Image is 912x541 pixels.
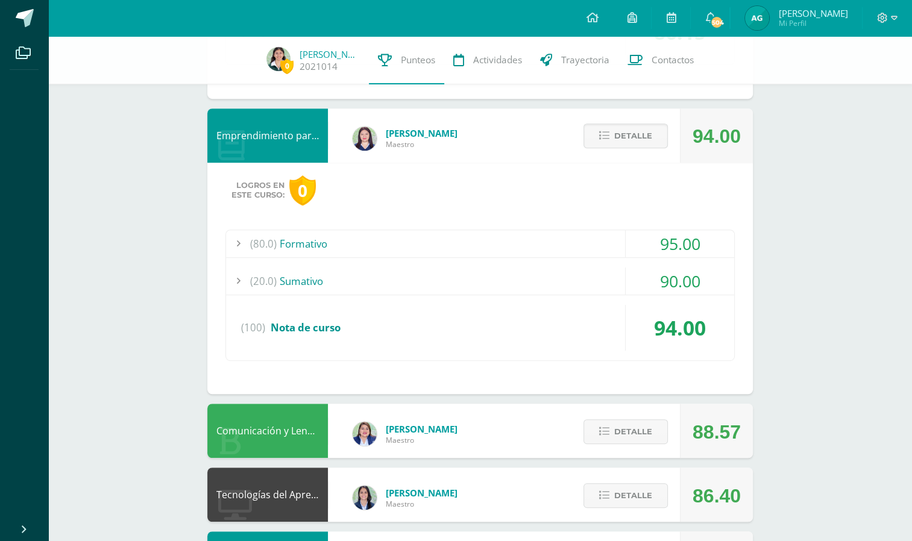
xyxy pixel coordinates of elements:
[614,484,652,507] span: Detalle
[353,486,377,510] img: 7489ccb779e23ff9f2c3e89c21f82ed0.png
[778,7,848,19] span: [PERSON_NAME]
[280,58,294,73] span: 0
[614,125,652,147] span: Detalle
[300,48,360,60] a: [PERSON_NAME]
[710,16,723,29] span: 504
[693,469,741,523] div: 86.40
[401,54,435,66] span: Punteos
[300,60,338,73] a: 2021014
[583,483,668,508] button: Detalle
[386,139,458,149] span: Maestro
[369,36,444,84] a: Punteos
[531,36,618,84] a: Trayectoria
[289,175,316,206] div: 0
[250,267,277,295] span: (20.0)
[386,435,458,445] span: Maestro
[241,305,265,351] span: (100)
[353,422,377,446] img: 97caf0f34450839a27c93473503a1ec1.png
[652,54,694,66] span: Contactos
[250,230,277,257] span: (80.0)
[231,181,285,200] span: Logros en este curso:
[207,404,328,458] div: Comunicación y Lenguaje, Idioma Español
[386,127,458,139] span: [PERSON_NAME]
[693,405,741,459] div: 88.57
[473,54,522,66] span: Actividades
[226,267,734,295] div: Sumativo
[614,421,652,443] span: Detalle
[207,108,328,163] div: Emprendimiento para la Productividad
[386,487,458,499] span: [PERSON_NAME]
[266,47,291,71] img: 21ecb1b6eb62dfcd83b073e897be9f81.png
[626,305,734,351] div: 94.00
[271,321,341,334] span: Nota de curso
[226,230,734,257] div: Formativo
[444,36,531,84] a: Actividades
[207,468,328,522] div: Tecnologías del Aprendizaje y la Comunicación: Computación
[583,419,668,444] button: Detalle
[386,499,458,509] span: Maestro
[693,109,741,163] div: 94.00
[618,36,703,84] a: Contactos
[778,18,848,28] span: Mi Perfil
[386,423,458,435] span: [PERSON_NAME]
[583,124,668,148] button: Detalle
[745,6,769,30] img: c11d42e410010543b8f7588cb98b0966.png
[353,127,377,151] img: a452c7054714546f759a1a740f2e8572.png
[561,54,609,66] span: Trayectoria
[626,267,734,295] div: 90.00
[626,230,734,257] div: 95.00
